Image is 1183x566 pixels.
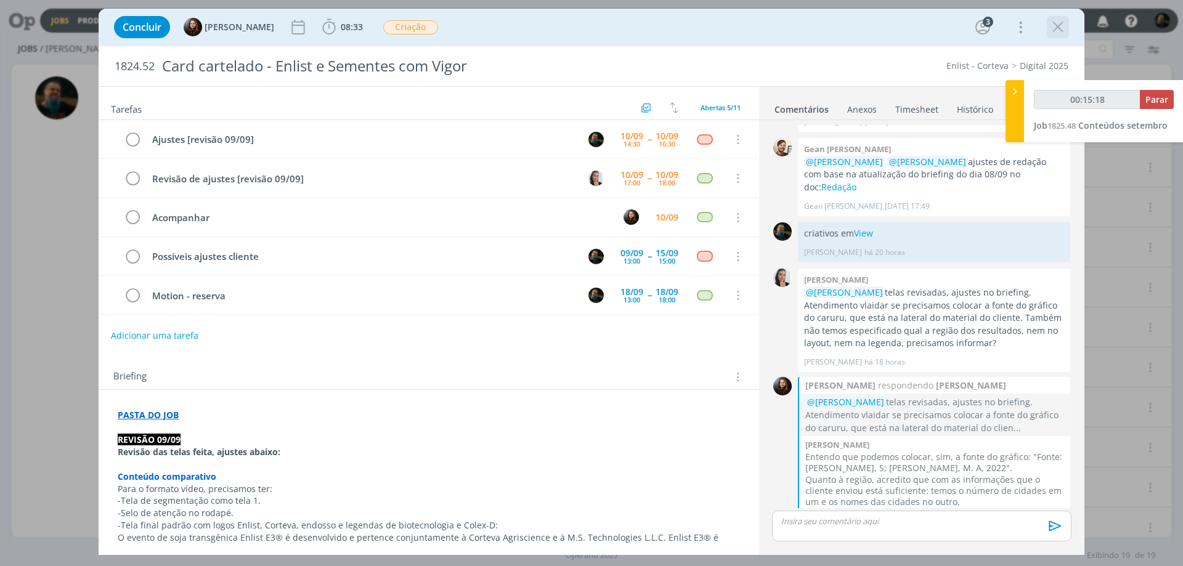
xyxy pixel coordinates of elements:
button: M [587,130,605,148]
span: Abertas 5/11 [701,103,741,112]
span: respondendo [876,379,936,392]
div: Card cartelado - Enlist e Sementes com Vigor [157,51,666,81]
span: -- [648,135,651,144]
a: Comentários [774,98,829,116]
span: @[PERSON_NAME] [806,286,883,298]
a: View [854,227,873,239]
button: Parar [1140,90,1174,109]
div: 18/09 [620,288,643,296]
div: Revisão de ajustes [revisão 09/09] [147,171,577,187]
button: E[PERSON_NAME] [184,18,274,36]
p: [PERSON_NAME] [804,247,862,258]
button: E [622,208,640,227]
div: 18:00 [659,296,675,303]
p: telas revisadas, ajustes no briefing. Atendimento vlaidar se precisamos colocar a fonte do gráfic... [804,286,1064,349]
span: 1824.52 [115,60,155,73]
p: Quanto à região, acredito que com as informações que o cliente enviou está suficiente: temos o nú... [805,474,1064,508]
span: Conteúdos setembro [1078,119,1168,131]
span: @[PERSON_NAME] [807,396,884,408]
img: E [773,377,792,395]
span: há 20 horas [864,247,905,258]
button: M [587,286,605,304]
div: 10/09 [620,132,643,140]
div: 16:30 [659,140,675,147]
div: 13:00 [624,257,640,264]
span: [PERSON_NAME] [205,23,274,31]
span: -- [648,252,651,261]
img: M [588,288,604,303]
p: -Selo de atenção no rodapé. [118,507,740,519]
p: ajustes de redação com base na atualização do briefing do dia 08/09 no doc: [804,156,1064,193]
div: 15:00 [659,257,675,264]
span: Tarefas [111,100,142,115]
div: 09/09 [620,249,643,257]
span: Concluir [123,22,161,32]
a: Timesheet [895,98,939,116]
strong: [PERSON_NAME] [805,379,876,392]
button: 3 [973,17,993,37]
img: M [773,222,792,241]
img: E [624,209,639,225]
a: Enlist - Corteva [946,60,1009,71]
div: Anexos [847,103,877,116]
span: -- [648,291,651,299]
img: M [588,249,604,264]
p: [PERSON_NAME] [804,357,862,368]
p: O evento de soja transgênica Enlist E3® é desenvolvido e pertence conjuntamente à Corteva Agrisci... [118,532,740,556]
button: 08:33 [319,17,366,37]
p: telas revisadas, ajustes no briefing. Atendimento vlaidar se precisamos colocar a fonte do gráfic... [805,395,1064,434]
a: Digital 2025 [1020,60,1068,71]
span: [DATE] 17:49 [885,201,930,212]
b: Gean [PERSON_NAME] [804,144,891,155]
span: @[PERSON_NAME] [806,156,883,168]
strong: [PERSON_NAME] [936,379,1006,392]
img: M [588,132,604,147]
span: Criação [383,20,438,34]
div: Ajustes [revisão 09/09] [147,132,577,147]
div: @@1099412@@ telas revisadas, ajustes no briefing. Atendimento vlaidar se precisamos colocar a fon... [805,395,1064,434]
p: -Tela de segmentação como tela 1. [118,495,740,507]
span: há 18 horas [864,357,905,368]
a: Job1825.48Conteúdos setembro [1034,119,1168,131]
a: Histórico [956,98,994,116]
div: Possíveis ajustes cliente [147,249,577,264]
div: 15/09 [656,249,678,257]
a: PASTA DO JOB [118,409,179,421]
p: -Tela final padrão com logos Enlist, Corteva, endosso e legendas de biotecnologia e Colex-D: [118,519,740,532]
p: Gean [PERSON_NAME] [804,201,882,212]
div: 18:00 [659,179,675,186]
img: C [773,269,792,287]
span: @[PERSON_NAME] [889,156,966,168]
div: 3 [983,17,993,27]
span: -- [648,174,651,182]
img: arrow-down-up.svg [670,102,678,113]
div: 10/09 [620,171,643,179]
button: Concluir [114,16,170,38]
div: 13:00 [624,296,640,303]
button: C [587,169,605,187]
div: 10/09 [656,171,678,179]
b: [PERSON_NAME] [805,439,869,450]
div: Acompanhar [147,210,612,225]
img: C [588,171,604,186]
img: G [773,138,792,156]
span: Briefing [113,369,147,385]
div: 10/09 [656,213,678,222]
div: Motion - reserva [147,288,577,304]
span: 1825.48 [1047,120,1076,131]
div: 10/09 [656,132,678,140]
strong: Revisão das telas feita, ajustes abaixo: [118,446,280,458]
div: 18/09 [656,288,678,296]
span: 08:33 [341,21,363,33]
div: 17:00 [624,179,640,186]
p: criativos em [804,227,1064,240]
div: dialog [99,9,1084,555]
img: E [184,18,202,36]
a: Redação [821,181,856,193]
p: Entendo que podemos colocar, sim, a fonte do gráfico: "Fonte: [PERSON_NAME], S; [PERSON_NAME], M.... [805,451,1064,474]
span: Parar [1145,94,1168,105]
div: 14:30 [624,140,640,147]
button: Adicionar uma tarefa [110,325,199,347]
button: Criação [383,20,439,35]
